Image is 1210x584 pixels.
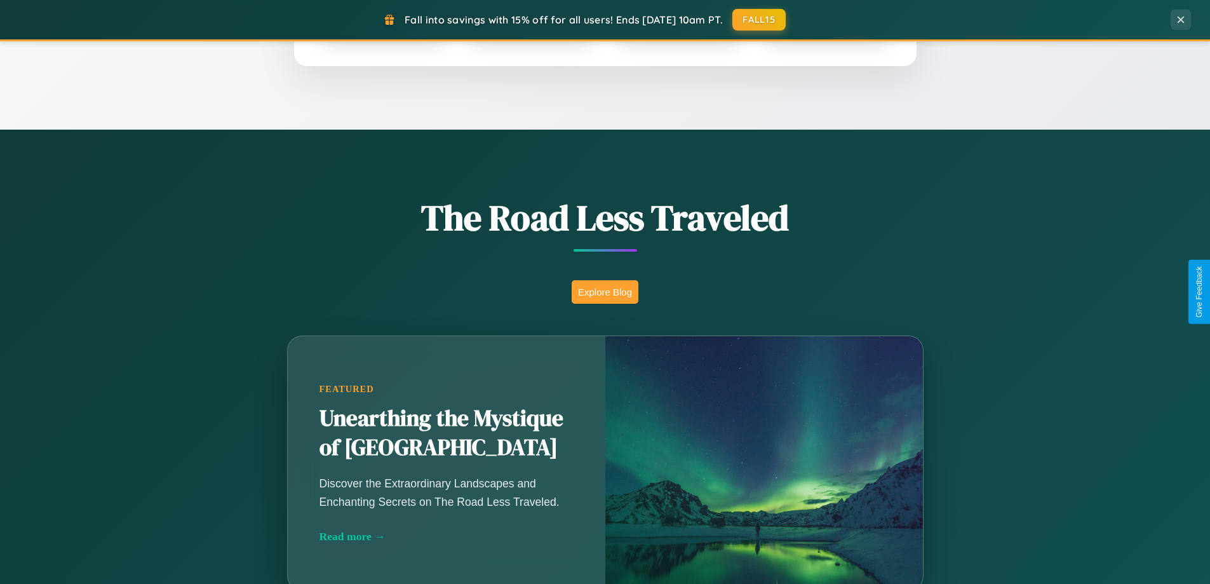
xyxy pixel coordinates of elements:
div: Featured [319,384,574,395]
h1: The Road Less Traveled [224,193,986,242]
button: Explore Blog [572,280,638,304]
div: Read more → [319,530,574,543]
div: Give Feedback [1195,266,1204,318]
h2: Unearthing the Mystique of [GEOGRAPHIC_DATA] [319,404,574,463]
button: FALL15 [732,9,786,31]
span: Fall into savings with 15% off for all users! Ends [DATE] 10am PT. [405,13,723,26]
p: Discover the Extraordinary Landscapes and Enchanting Secrets on The Road Less Traveled. [319,475,574,510]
